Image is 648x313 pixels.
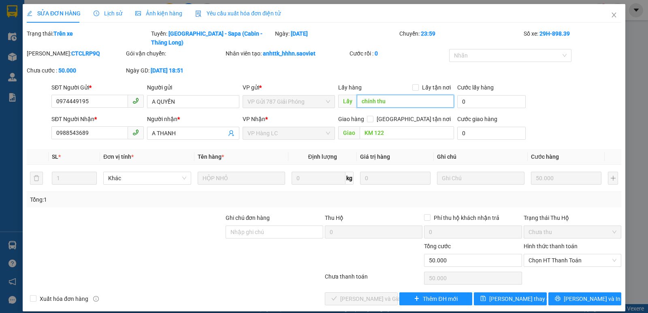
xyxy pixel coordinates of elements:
[195,10,281,17] span: Yêu cầu xuất hóa đơn điện tử
[338,126,360,139] span: Giao
[324,272,423,286] div: Chưa thanh toán
[27,49,124,58] div: [PERSON_NAME]:
[93,296,99,302] span: info-circle
[414,296,420,302] span: plus
[360,153,390,160] span: Giá trị hàng
[338,84,362,91] span: Lấy hàng
[457,127,526,140] input: Cước giao hàng
[26,29,150,47] div: Trạng thái:
[51,83,144,92] div: SĐT Người Gửi
[457,84,494,91] label: Cước lấy hàng
[27,66,124,75] div: Chưa cước :
[474,292,547,305] button: save[PERSON_NAME] thay đổi
[375,50,378,57] b: 0
[399,292,472,305] button: plusThêm ĐH mới
[30,195,251,204] div: Tổng: 1
[71,50,100,57] b: CTCLRP9Q
[421,30,435,37] b: 23:59
[150,29,275,47] div: Tuyến:
[27,10,81,17] span: SỬA ĐƠN HÀNG
[338,116,364,122] span: Giao hàng
[325,215,343,221] span: Thu Hộ
[52,153,58,160] span: SL
[147,115,239,123] div: Người nhận
[135,11,141,16] span: picture
[94,11,99,16] span: clock-circle
[243,116,265,122] span: VP Nhận
[198,172,285,185] input: VD: Bàn, Ghế
[151,30,262,46] b: [GEOGRAPHIC_DATA] - Sapa (Cabin - Thăng Long)
[489,294,554,303] span: [PERSON_NAME] thay đổi
[135,10,182,17] span: Ảnh kiện hàng
[539,30,570,37] b: 29H-898.39
[480,296,486,302] span: save
[151,67,183,74] b: [DATE] 18:51
[350,49,447,58] div: Cước rồi :
[434,149,528,165] th: Ghi chú
[147,83,239,92] div: Người gửi
[30,172,43,185] button: delete
[611,12,617,18] span: close
[360,126,454,139] input: Dọc đường
[531,172,601,185] input: 0
[555,296,561,302] span: printer
[226,215,270,221] label: Ghi chú đơn hàng
[195,11,202,17] img: icon
[524,213,621,222] div: Trạng thái Thu Hộ
[531,153,559,160] span: Cước hàng
[423,294,457,303] span: Thêm ĐH mới
[345,172,354,185] span: kg
[247,96,330,108] span: VP Gửi 787 Giải Phóng
[228,130,234,136] span: user-add
[399,29,523,47] div: Chuyến:
[27,11,32,16] span: edit
[524,243,578,249] label: Hình thức thanh toán
[338,95,357,108] span: Lấy
[226,49,348,58] div: Nhân viên tạo:
[108,172,186,184] span: Khác
[373,115,454,123] span: [GEOGRAPHIC_DATA] tận nơi
[36,294,92,303] span: Xuất hóa đơn hàng
[126,66,224,75] div: Ngày GD:
[325,292,398,305] button: check[PERSON_NAME] và Giao hàng
[419,83,454,92] span: Lấy tận nơi
[126,49,224,58] div: Gói vận chuyển:
[457,95,526,108] input: Cước lấy hàng
[308,153,337,160] span: Định lượng
[548,292,621,305] button: printer[PERSON_NAME] và In
[523,29,622,47] div: Số xe:
[457,116,497,122] label: Cước giao hàng
[424,243,451,249] span: Tổng cước
[58,67,76,74] b: 50.000
[226,226,323,238] input: Ghi chú đơn hàng
[529,226,616,238] span: Chưa thu
[603,4,625,27] button: Close
[94,10,122,17] span: Lịch sử
[437,172,524,185] input: Ghi Chú
[53,30,73,37] b: Trên xe
[247,127,330,139] span: VP Hàng LC
[529,254,616,266] span: Chọn HT Thanh Toán
[274,29,399,47] div: Ngày:
[132,129,139,136] span: phone
[357,95,454,108] input: Dọc đường
[291,30,308,37] b: [DATE]
[51,115,144,123] div: SĐT Người Nhận
[132,98,139,104] span: phone
[198,153,224,160] span: Tên hàng
[243,83,335,92] div: VP gửi
[608,172,618,185] button: plus
[103,153,134,160] span: Đơn vị tính
[564,294,620,303] span: [PERSON_NAME] và In
[360,172,431,185] input: 0
[431,213,503,222] span: Phí thu hộ khách nhận trả
[263,50,315,57] b: anhttk_hhhn.saoviet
